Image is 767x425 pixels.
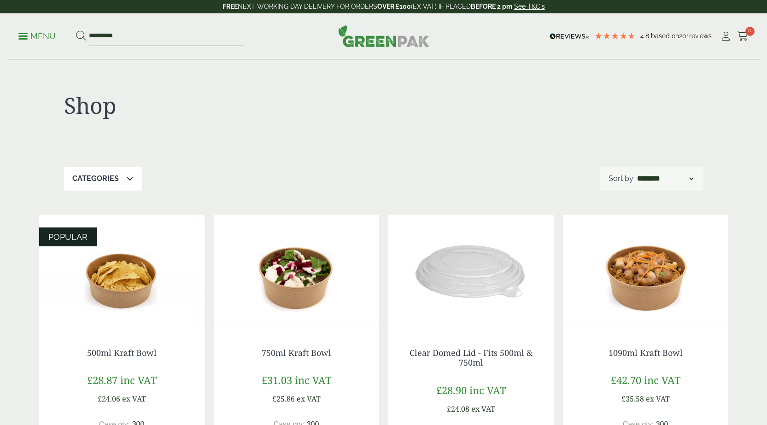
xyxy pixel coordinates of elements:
span: £35.58 [621,394,644,404]
a: Clear Domed Lid - Fits 500ml & 750ml [410,347,533,368]
a: 1090ml Kraft Bowl [609,347,683,358]
span: £24.08 [447,404,469,414]
img: Clear Domed Lid - Fits 750ml-0 [388,215,554,330]
span: 0 [745,27,755,36]
span: inc VAT [295,373,331,387]
span: ex VAT [122,394,146,404]
a: 500ml Kraft Bowl [87,347,157,358]
span: 201 [679,32,689,40]
span: £28.90 [436,383,467,397]
span: £42.70 [611,373,641,387]
strong: FREE [222,3,238,10]
span: £24.06 [98,394,120,404]
p: Categories [72,173,119,184]
div: 4.79 Stars [594,32,636,40]
p: Menu [18,31,56,42]
span: £25.86 [272,394,295,404]
strong: BEFORE 2 pm [471,3,512,10]
span: ex VAT [297,394,321,404]
span: reviews [689,32,712,40]
a: See T&C's [514,3,545,10]
h1: Shop [64,92,384,119]
span: 4.8 [640,32,651,40]
a: 0 [737,29,749,43]
span: ex VAT [471,404,495,414]
strong: OVER £100 [377,3,411,10]
span: £31.03 [262,373,292,387]
span: POPULAR [48,232,88,242]
img: Kraft Bowl 500ml with Nachos [39,215,205,330]
i: My Account [720,32,732,41]
span: inc VAT [469,383,506,397]
span: ex VAT [646,394,670,404]
a: Menu [18,31,56,40]
span: inc VAT [120,373,157,387]
span: inc VAT [644,373,680,387]
img: REVIEWS.io [550,33,590,40]
img: Kraft Bowl 750ml with Goats Cheese Salad Open [214,215,379,330]
a: 750ml Kraft Bowl [262,347,331,358]
p: Sort by [609,173,633,184]
span: £28.87 [87,373,117,387]
span: Based on [651,32,679,40]
img: GreenPak Supplies [338,25,429,47]
img: Kraft Bowl 1090ml with Prawns and Rice [563,215,728,330]
select: Shop order [635,173,695,184]
i: Cart [737,32,749,41]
